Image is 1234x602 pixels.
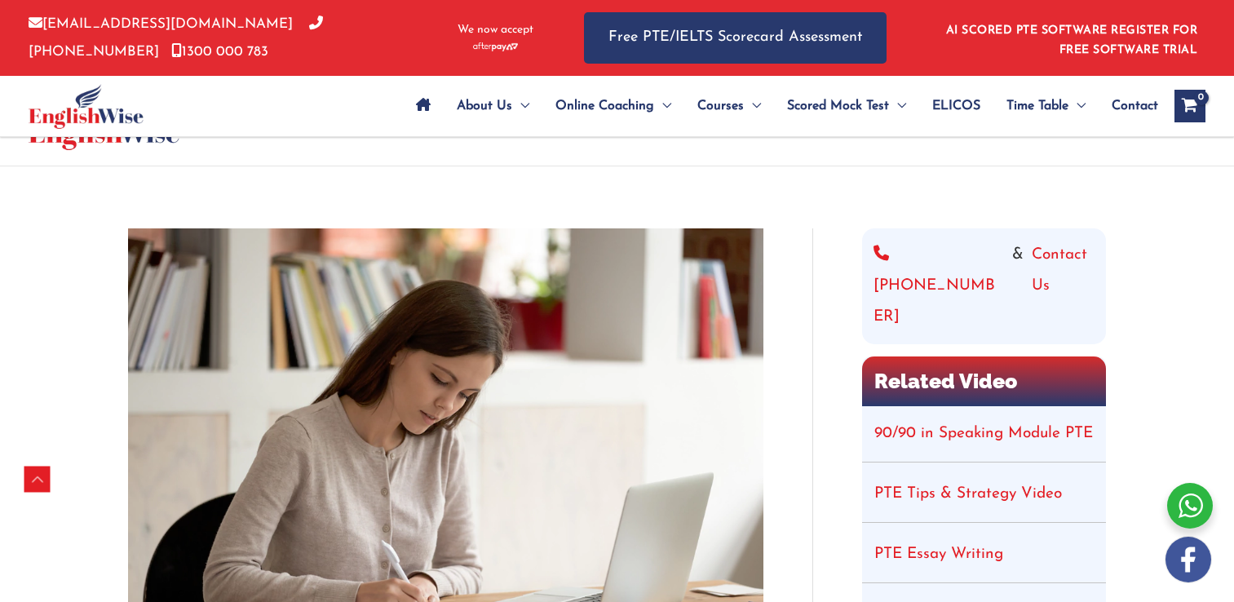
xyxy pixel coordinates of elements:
span: Menu Toggle [1068,77,1086,135]
a: 90/90 in Speaking Module PTE [874,426,1093,441]
h2: Related Video [862,356,1106,406]
a: CoursesMenu Toggle [684,77,774,135]
span: Menu Toggle [654,77,671,135]
a: 1300 000 783 [171,45,268,59]
a: AI SCORED PTE SOFTWARE REGISTER FOR FREE SOFTWARE TRIAL [946,24,1198,56]
span: Menu Toggle [512,77,529,135]
img: white-facebook.png [1165,537,1211,582]
span: Scored Mock Test [787,77,889,135]
span: Menu Toggle [889,77,906,135]
span: About Us [457,77,512,135]
a: Contact [1099,77,1158,135]
span: ELICOS [932,77,980,135]
span: We now accept [458,22,533,38]
a: Contact Us [1032,240,1095,333]
span: Courses [697,77,744,135]
a: [PHONE_NUMBER] [874,240,1004,333]
a: About UsMenu Toggle [444,77,542,135]
a: PTE Tips & Strategy Video [874,486,1062,502]
nav: Site Navigation: Main Menu [403,77,1158,135]
a: Scored Mock TestMenu Toggle [774,77,919,135]
a: Free PTE/IELTS Scorecard Assessment [584,12,887,64]
a: [EMAIL_ADDRESS][DOMAIN_NAME] [29,17,293,31]
span: Online Coaching [555,77,654,135]
a: [PHONE_NUMBER] [29,17,323,58]
aside: Header Widget 1 [936,11,1205,64]
a: ELICOS [919,77,993,135]
span: Contact [1112,77,1158,135]
a: Online CoachingMenu Toggle [542,77,684,135]
div: & [874,240,1095,333]
span: Menu Toggle [744,77,761,135]
span: Time Table [1006,77,1068,135]
img: cropped-ew-logo [29,84,144,129]
a: View Shopping Cart, empty [1174,90,1205,122]
a: PTE Essay Writing [874,547,1003,562]
a: Time TableMenu Toggle [993,77,1099,135]
img: Afterpay-Logo [473,42,518,51]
